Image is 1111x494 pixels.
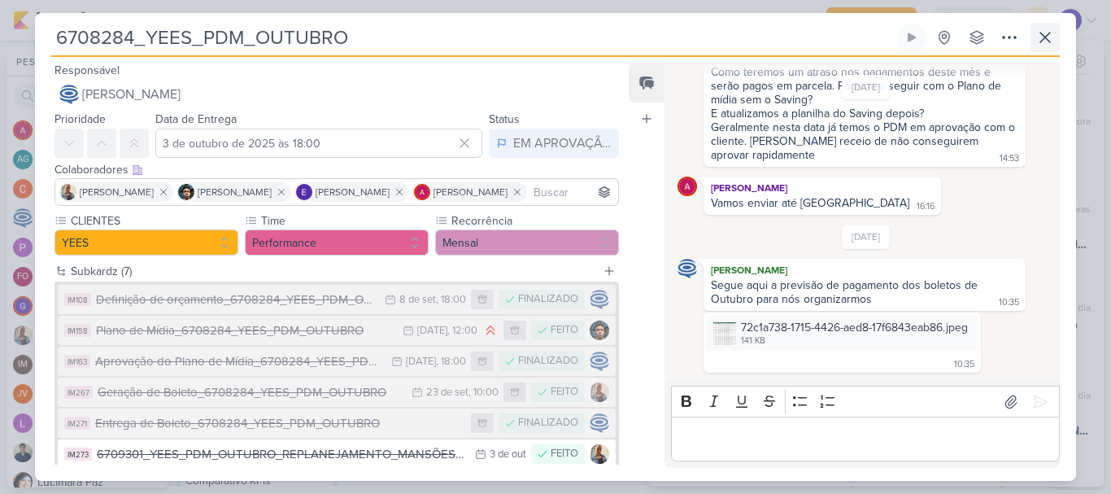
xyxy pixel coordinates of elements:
button: IM271 Entrega de Boleto_6708284_YEES_PDM_OUTUBRO FINALIZADO [58,409,616,438]
div: FINALIZADO [518,415,578,431]
div: 10:35 [954,358,974,371]
div: FINALIZADO [518,291,578,308]
label: Responsável [54,63,120,77]
button: IM108 Definição de orçamento_6708284_YEES_PDM_OUTUBRO 8 de set , 18:00 FINALIZADO [58,285,616,314]
span: [PERSON_NAME] [198,185,272,199]
div: Ligar relógio [905,31,918,44]
div: Entrega de Boleto_6708284_YEES_PDM_OUTUBRO [95,414,463,433]
img: Nelito Junior [178,184,194,200]
div: , 12:00 [447,326,477,336]
div: , 10:00 [468,387,499,398]
button: IM163 Aprovação do Plano de Mídia_6708284_YEES_PDM_OUTUBRO [DATE] , 18:00 FINALIZADO [58,347,616,376]
img: Eduardo Quaresma [296,184,312,200]
label: Time [259,212,429,230]
div: IM273 [64,448,92,461]
div: FEITO [551,384,578,400]
div: EM APROVAÇÃO [513,133,611,153]
img: Caroline Traven De Andrade [677,259,697,278]
div: IM108 [64,293,91,306]
div: IM267 [64,386,93,399]
div: 6709301_YEES_PDM_OUTUBRO_REPLANEJAMENTO_MANSÕES_TAQUARAL [97,445,467,464]
div: [PERSON_NAME] [707,262,1022,278]
label: CLIENTES [69,212,238,230]
div: [PERSON_NAME] [707,180,938,196]
div: 72c1a738-1715-4426-aed8-17f6843eab86.jpeg [741,319,968,336]
div: Definição de orçamento_6708284_YEES_PDM_OUTUBRO [96,291,377,309]
label: Recorrência [450,212,619,230]
div: 23 de set [426,387,468,398]
div: Editor editing area: main [671,417,1060,461]
div: IM163 [64,355,90,368]
input: Kard Sem Título [51,23,894,52]
div: 8 de set [399,295,436,305]
img: Caroline Traven De Andrade [590,413,609,433]
div: [DATE] [417,326,447,336]
div: Aprovação do Plano de Mídia_6708284_YEES_PDM_OUTUBRO [95,352,383,371]
button: IM158 Plano de Mídia_6708284_YEES_PDM_OUTUBRO [DATE] , 12:00 FEITO [58,316,616,345]
span: [PERSON_NAME] [80,185,154,199]
div: FEITO [551,322,578,339]
span: [PERSON_NAME] [82,85,181,104]
img: JnpdBqP2xZ8JRgVuCHuLOrmHWKgrjzCiOCqdN84Q.jpg [713,322,736,345]
div: Segue aqui a previsão de pagamento dos boletos de Outubro para nós organizarmos [711,278,981,306]
label: Status [489,112,520,126]
div: 3 de out [490,449,526,460]
div: 16:16 [917,200,935,213]
img: Alessandra Gomes [677,177,697,196]
img: Caroline Traven De Andrade [590,290,609,309]
div: FINALIZADO [518,353,578,369]
button: Mensal [435,230,619,256]
div: 72c1a738-1715-4426-aed8-17f6843eab86.jpeg [707,316,978,351]
div: FEITO [551,446,578,462]
div: 10:35 [999,296,1019,309]
div: [DATE] [406,356,436,367]
div: , 18:00 [436,356,466,367]
div: Colaboradores [54,161,619,178]
div: Como teremos um atraso nos pagamentos deste mês e serão pagos em parcela. Podemos seguir com o Pl... [711,65,1018,107]
span: [PERSON_NAME] [316,185,390,199]
button: Performance [245,230,429,256]
div: 14:53 [1000,152,1019,165]
div: , 18:00 [436,295,466,305]
img: Alessandra Gomes [414,184,430,200]
input: Buscar [530,182,615,202]
button: [PERSON_NAME] [54,80,619,109]
div: IM271 [64,417,90,430]
div: E atualizamos a planilha do Saving depois? [711,107,1018,120]
div: Subkardz (7) [71,263,596,280]
img: Nelito Junior [590,321,609,340]
div: Prioridade Alta [482,322,499,339]
div: Vamos enviar até [GEOGRAPHIC_DATA] [711,196,909,210]
div: Geralmente nesta data já temos o PDM em aprovação com o cliente. [PERSON_NAME] receio de não cons... [711,120,1018,162]
img: Iara Santos [590,383,609,402]
div: Editor toolbar [671,386,1060,417]
input: Select a date [155,129,482,158]
button: EM APROVAÇÃO [489,129,619,158]
img: Caroline Traven De Andrade [59,85,79,104]
div: IM158 [64,324,91,337]
div: Geração de Boleto_6708284_YEES_PDM_OUTUBRO [98,383,403,402]
span: [PERSON_NAME] [434,185,508,199]
label: Prioridade [54,112,106,126]
div: 141 KB [741,334,968,348]
img: Iara Santos [590,444,609,464]
img: Iara Santos [60,184,76,200]
div: Plano de Mídia_6708284_YEES_PDM_OUTUBRO [96,321,394,340]
button: IM273 6709301_YEES_PDM_OUTUBRO_REPLANEJAMENTO_MANSÕES_TAQUARAL 3 de out FEITO [58,439,616,469]
button: IM267 Geração de Boleto_6708284_YEES_PDM_OUTUBRO 23 de set , 10:00 FEITO [58,378,616,407]
img: Caroline Traven De Andrade [590,352,609,371]
label: Data de Entrega [155,112,237,126]
button: YEES [54,230,238,256]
